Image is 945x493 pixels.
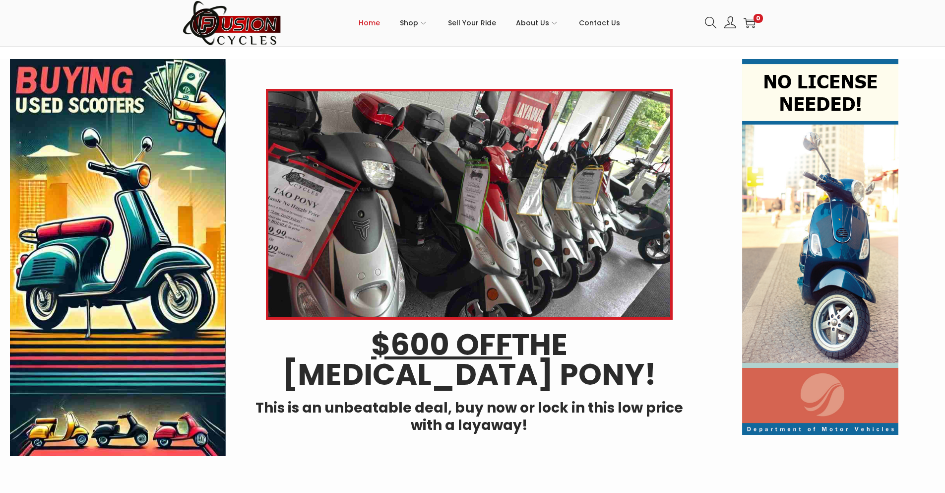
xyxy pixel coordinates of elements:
a: Sell Your Ride [448,0,496,45]
a: Home [359,0,380,45]
span: Home [359,10,380,35]
a: Contact Us [579,0,620,45]
u: $600 OFF [371,324,512,365]
h4: This is an unbeatable deal, buy now or lock in this low price with a layaway! [241,399,697,434]
span: Contact Us [579,10,620,35]
nav: Primary navigation [282,0,697,45]
a: About Us [516,0,559,45]
span: Shop [400,10,418,35]
span: About Us [516,10,549,35]
a: 0 [744,17,756,29]
a: Shop [400,0,428,45]
span: Sell Your Ride [448,10,496,35]
h2: THE [MEDICAL_DATA] PONY! [241,330,697,389]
